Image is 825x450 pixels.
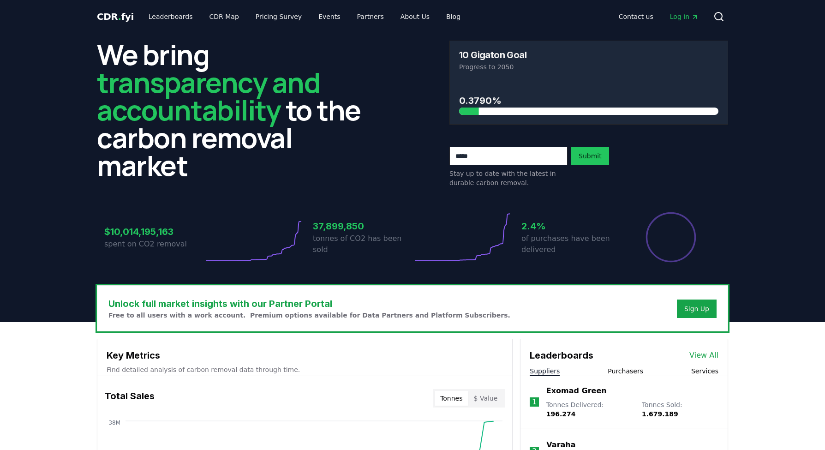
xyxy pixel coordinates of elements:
[104,239,204,250] p: spent on CO2 removal
[435,391,468,406] button: Tonnes
[107,348,503,362] h3: Key Metrics
[546,400,633,419] p: Tonnes Delivered :
[104,225,204,239] h3: $10,014,195,163
[532,396,537,408] p: 1
[105,389,155,408] h3: Total Sales
[311,8,347,25] a: Events
[546,385,607,396] a: Exomad Green
[530,366,560,376] button: Suppliers
[684,304,709,313] a: Sign Up
[608,366,643,376] button: Purchasers
[642,400,718,419] p: Tonnes Sold :
[571,147,609,165] button: Submit
[449,169,568,187] p: Stay up to date with the latest in durable carbon removal.
[521,233,621,255] p: of purchases have been delivered
[108,311,510,320] p: Free to all users with a work account. Premium options available for Data Partners and Platform S...
[107,365,503,374] p: Find detailed analysis of carbon removal data through time.
[97,41,376,179] h2: We bring to the carbon removal market
[611,8,661,25] a: Contact us
[97,10,134,23] a: CDR.fyi
[546,410,576,418] span: 196.274
[202,8,246,25] a: CDR Map
[248,8,309,25] a: Pricing Survey
[670,12,699,21] span: Log in
[141,8,468,25] nav: Main
[97,11,134,22] span: CDR fyi
[459,94,718,108] h3: 0.3790%
[97,63,320,129] span: transparency and accountability
[350,8,391,25] a: Partners
[468,391,503,406] button: $ Value
[313,233,412,255] p: tonnes of CO2 has been sold
[645,211,697,263] div: Percentage of sales delivered
[663,8,706,25] a: Log in
[459,50,526,60] h3: 10 Gigaton Goal
[439,8,468,25] a: Blog
[108,297,510,311] h3: Unlock full market insights with our Partner Portal
[393,8,437,25] a: About Us
[459,62,718,72] p: Progress to 2050
[118,11,121,22] span: .
[611,8,706,25] nav: Main
[689,350,718,361] a: View All
[530,348,593,362] h3: Leaderboards
[313,219,412,233] h3: 37,899,850
[521,219,621,233] h3: 2.4%
[691,366,718,376] button: Services
[108,420,120,426] tspan: 38M
[677,300,717,318] button: Sign Up
[642,410,678,418] span: 1.679.189
[141,8,200,25] a: Leaderboards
